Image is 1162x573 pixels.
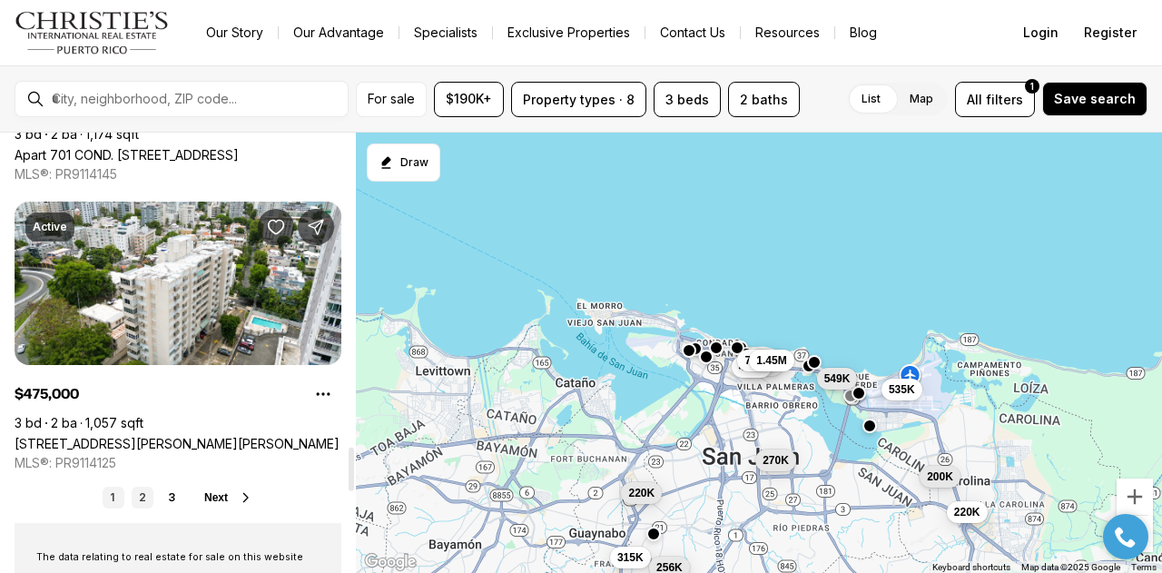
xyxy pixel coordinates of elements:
a: 3 [161,487,182,509]
span: 740K [744,353,771,368]
button: 200K [920,466,960,488]
span: 1.45M [756,353,786,368]
span: Register [1084,25,1137,40]
img: logo [15,11,170,54]
button: Save search [1042,82,1147,116]
button: 3 beds [654,82,721,117]
span: 315K [617,550,644,565]
a: 1 [103,487,124,509]
nav: Pagination [103,487,182,509]
span: $190K+ [446,92,492,106]
button: Login [1012,15,1069,51]
button: 475K [732,356,773,378]
a: Our Advantage [279,20,399,45]
a: Specialists [399,20,492,45]
button: Contact Us [645,20,740,45]
button: Register [1073,15,1147,51]
span: filters [986,90,1023,109]
span: Map data ©2025 Google [1021,562,1120,572]
button: 220K [621,482,662,504]
a: 2 [132,487,153,509]
a: Our Story [192,20,278,45]
button: 220K [947,501,988,523]
span: All [967,90,982,109]
a: 1436 ESTRELLA #302, SAN JUAN PR, 00907 [15,436,340,451]
button: 549K [817,368,858,390]
p: Active [33,220,67,234]
button: 315K [610,547,651,568]
button: For sale [356,82,427,117]
span: For sale [368,92,415,106]
button: 535K [881,379,922,400]
span: Save search [1054,92,1136,106]
span: Next [204,491,228,504]
button: 1.45M [749,350,793,371]
span: 220K [954,505,980,519]
button: Next [204,490,253,505]
label: List [847,83,895,115]
a: Exclusive Properties [493,20,645,45]
button: 2 baths [728,82,800,117]
button: Start drawing [367,143,440,182]
button: Save Property: 1436 ESTRELLA #302 [258,209,294,245]
a: Apart 701 COND. PORTALES DE ALHELÍ #701, GUAYNABO PR, 00969 [15,147,239,163]
a: Blog [835,20,891,45]
span: 535K [889,382,915,397]
button: Share Property [298,209,334,245]
span: 270K [763,453,789,468]
span: 549K [824,371,851,386]
button: Allfilters1 [955,82,1035,117]
button: Zoom in [1117,479,1153,515]
button: Property options [305,376,341,412]
span: 200K [927,469,953,484]
span: 220K [628,486,655,500]
button: 740K [737,350,778,371]
a: Resources [741,20,834,45]
span: Login [1023,25,1059,40]
button: Property types · 8 [511,82,646,117]
button: $190K+ [434,82,504,117]
button: 270K [755,450,796,471]
span: 1 [1030,79,1034,94]
label: Map [895,83,948,115]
